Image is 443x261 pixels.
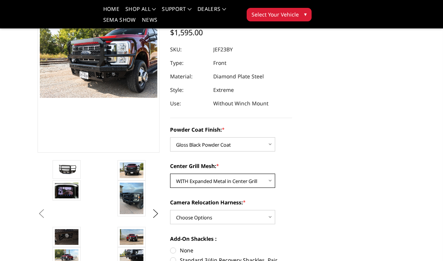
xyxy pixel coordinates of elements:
[170,27,203,37] span: $1,595.00
[213,83,234,97] dd: Extreme
[120,229,143,245] img: 2023-2025 Ford F250-350 - FT Series - Extreme Front Bumper
[170,126,292,133] label: Powder Coat Finish:
[120,162,143,178] img: 2023-2025 Ford F250-350 - FT Series - Extreme Front Bumper
[120,183,143,214] img: 2023-2025 Ford F250-350 - FT Series - Extreme Front Bumper
[170,198,292,206] label: Camera Relocation Harness:
[170,162,292,170] label: Center Grill Mesh:
[150,208,161,219] button: Next
[103,6,119,17] a: Home
[170,97,208,110] dt: Use:
[170,235,292,243] label: Add-On Shackles :
[213,70,264,83] dd: Diamond Plate Steel
[55,183,78,198] img: Clear View Camera: Relocate your front camera and keep the functionality completely.
[247,8,312,21] button: Select Your Vehicle
[252,10,299,18] span: Select Your Vehicle
[170,56,208,70] dt: Type:
[162,6,191,17] a: Support
[213,97,268,110] dd: Without Winch Mount
[170,83,208,97] dt: Style:
[170,246,292,254] label: None
[170,70,208,83] dt: Material:
[142,17,157,28] a: News
[125,6,156,17] a: shop all
[304,10,307,18] span: ▾
[213,43,233,56] dd: JEF23BY
[405,225,443,261] iframe: Chat Widget
[103,17,136,28] a: SEMA Show
[55,164,78,175] img: 2023-2025 Ford F250-350 - FT Series - Extreme Front Bumper
[213,56,226,70] dd: Front
[55,229,78,245] img: 2023-2025 Ford F250-350 - FT Series - Extreme Front Bumper
[170,43,208,56] dt: SKU:
[197,6,226,17] a: Dealers
[36,208,47,219] button: Previous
